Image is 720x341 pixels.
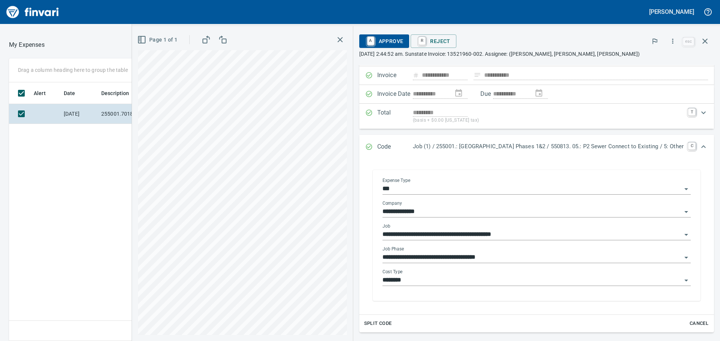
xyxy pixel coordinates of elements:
[365,35,403,48] span: Approve
[18,66,128,74] p: Drag a column heading here to group the table
[681,275,691,286] button: Open
[4,3,61,21] img: Finvari
[139,35,177,45] span: Page 1 of 1
[359,34,409,48] button: AApprove
[688,142,696,150] a: C
[646,33,663,49] button: Flag
[417,35,450,48] span: Reject
[101,89,129,98] span: Description
[688,108,696,116] a: T
[664,33,681,49] button: More
[382,247,404,251] label: Job Phase
[382,201,402,205] label: Company
[687,318,711,329] button: Cancel
[136,33,180,47] button: Page 1 of 1
[418,37,426,45] a: R
[681,252,691,263] button: Open
[382,178,410,183] label: Expense Type
[101,89,139,98] span: Description
[359,50,714,58] p: [DATE] 2:44:52 am. Sunstate Invoice: 13521960-002. Assignee: ([PERSON_NAME], [PERSON_NAME], [PERS...
[61,104,98,124] td: [DATE]
[98,104,166,124] td: 255001.7018
[359,104,714,129] div: Expand
[681,184,691,194] button: Open
[64,89,85,98] span: Date
[647,6,696,18] button: [PERSON_NAME]
[649,8,694,16] h5: [PERSON_NAME]
[413,117,684,124] p: (basis + $0.00 [US_STATE] tax)
[9,40,45,49] p: My Expenses
[359,135,714,159] div: Expand
[377,108,413,124] p: Total
[34,89,55,98] span: Alert
[382,224,390,228] label: Job
[364,319,392,328] span: Split Code
[9,40,45,49] nav: breadcrumb
[683,37,694,46] a: esc
[681,229,691,240] button: Open
[413,142,684,151] p: Job (1) / 255001.: [GEOGRAPHIC_DATA] Phases 1&2 / 550813. 05.: P2 Sewer Connect to Existing / 5: ...
[34,89,46,98] span: Alert
[362,318,394,329] button: Split Code
[64,89,75,98] span: Date
[411,34,456,48] button: RReject
[359,159,714,332] div: Expand
[681,207,691,217] button: Open
[681,32,714,50] span: Close invoice
[382,270,403,274] label: Cost Type
[377,142,413,152] p: Code
[367,37,374,45] a: A
[689,319,709,328] span: Cancel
